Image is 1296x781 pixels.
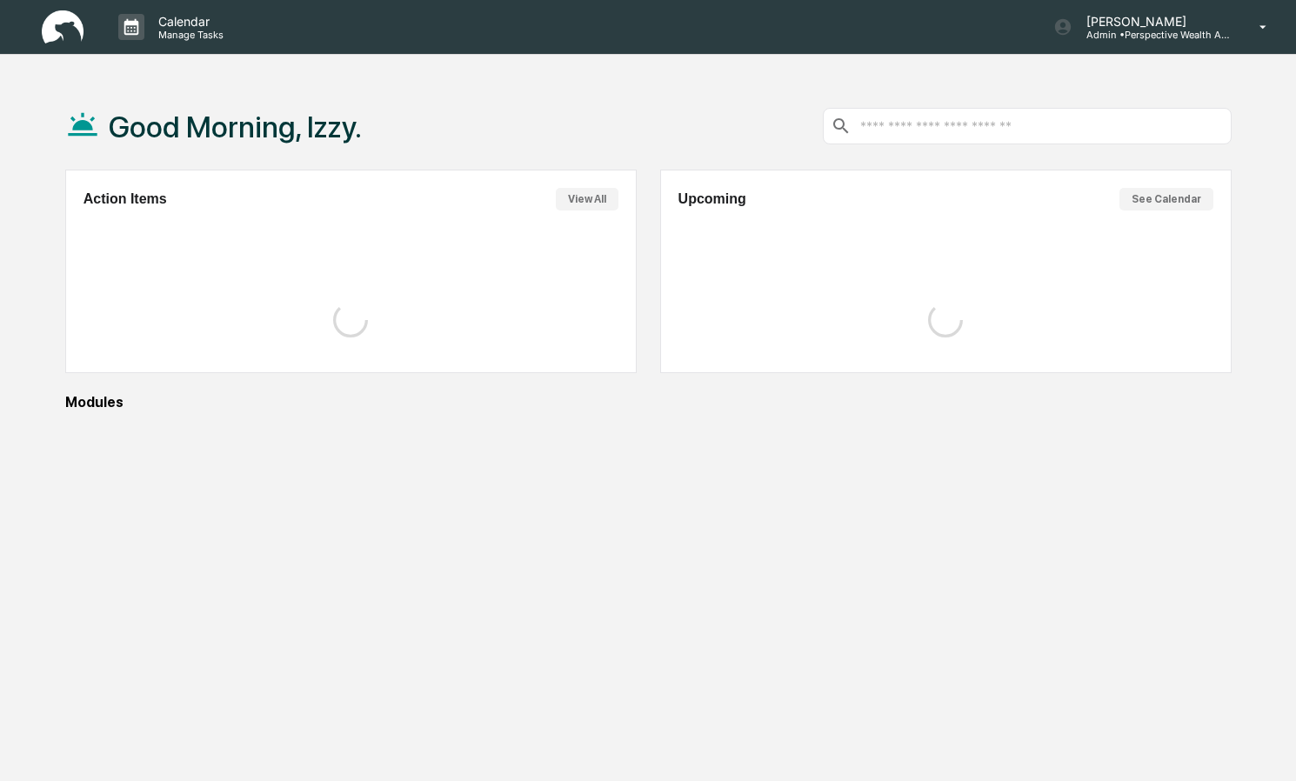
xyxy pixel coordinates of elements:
p: Manage Tasks [144,29,232,41]
p: [PERSON_NAME] [1072,14,1234,29]
div: Modules [65,394,1232,411]
h2: Upcoming [678,191,746,207]
h1: Good Morning, Izzy. [109,110,362,144]
button: View All [556,188,618,210]
h2: Action Items [84,191,167,207]
p: Calendar [144,14,232,29]
button: See Calendar [1119,188,1213,210]
img: logo [42,10,84,44]
p: Admin • Perspective Wealth Advisors [1072,29,1234,41]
